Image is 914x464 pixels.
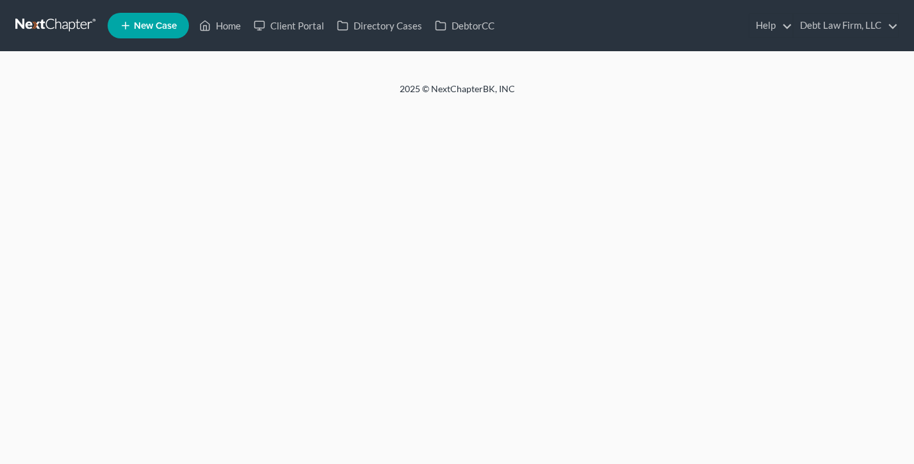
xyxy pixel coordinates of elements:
a: Client Portal [247,14,331,37]
a: Debt Law Firm, LLC [794,14,898,37]
a: Home [193,14,247,37]
a: DebtorCC [428,14,501,37]
a: Help [749,14,792,37]
new-legal-case-button: New Case [108,13,189,38]
a: Directory Cases [331,14,428,37]
div: 2025 © NextChapterBK, INC [92,83,822,106]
